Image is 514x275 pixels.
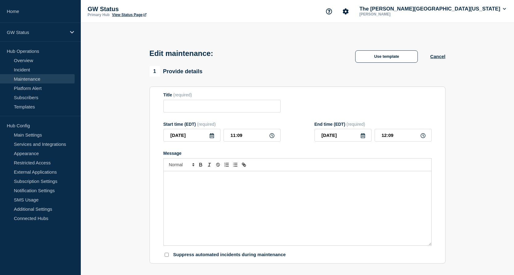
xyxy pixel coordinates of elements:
div: Start time (EDT) [163,122,281,127]
p: GW Status [7,30,66,35]
button: Support [323,5,335,18]
div: Provide details [150,66,203,77]
button: Toggle link [240,161,248,168]
input: YYYY-MM-DD [163,129,220,142]
input: YYYY-MM-DD [315,129,372,142]
span: (required) [197,122,216,127]
a: View Status Page [112,13,146,17]
button: Toggle bulleted list [231,161,240,168]
div: Title [163,92,281,97]
button: Use template [355,50,418,63]
span: (required) [347,122,365,127]
span: 1 [150,66,160,77]
input: HH:MM [224,129,281,142]
button: Toggle ordered list [222,161,231,168]
h1: Edit maintenance: [150,49,213,58]
span: (required) [173,92,192,97]
div: End time (EDT) [315,122,432,127]
button: Toggle strikethrough text [214,161,222,168]
button: Account settings [339,5,352,18]
p: [PERSON_NAME] [358,12,422,16]
button: The [PERSON_NAME][GEOGRAPHIC_DATA][US_STATE] [358,6,507,12]
button: Cancel [430,54,445,59]
input: Title [163,100,281,112]
input: Suppress automated incidents during maintenance [165,253,169,257]
button: Toggle bold text [196,161,205,168]
input: HH:MM [375,129,432,142]
span: Font size [166,161,196,168]
div: Message [163,151,432,156]
button: Toggle italic text [205,161,214,168]
p: Primary Hub [88,13,109,17]
p: GW Status [88,6,211,13]
div: Message [164,171,431,245]
p: Suppress automated incidents during maintenance [173,252,286,258]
